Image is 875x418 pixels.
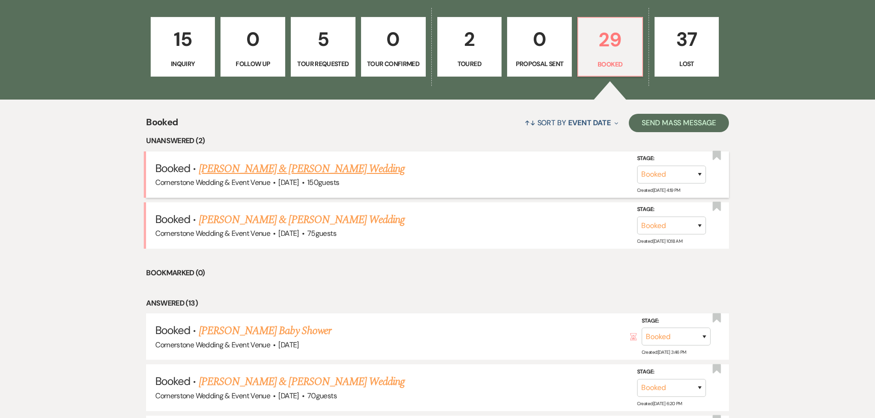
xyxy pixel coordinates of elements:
span: 70 guests [307,391,337,401]
li: Unanswered (2) [146,135,729,147]
span: Created: [DATE] 6:20 PM [637,401,682,407]
p: Follow Up [226,59,279,69]
a: [PERSON_NAME] & [PERSON_NAME] Wedding [199,212,405,228]
p: 0 [513,24,566,55]
span: Cornerstone Wedding & Event Venue [155,340,270,350]
a: [PERSON_NAME] & [PERSON_NAME] Wedding [199,373,405,390]
span: Booked [155,323,190,337]
p: Toured [443,59,496,69]
span: Booked [155,212,190,226]
p: Booked [584,59,637,69]
p: Lost [660,59,713,69]
p: 29 [584,24,637,55]
p: 15 [157,24,209,55]
label: Stage: [637,154,706,164]
span: Booked [155,374,190,388]
a: 0Follow Up [220,17,285,77]
a: [PERSON_NAME] Baby Shower [199,323,331,339]
p: 5 [297,24,350,55]
span: [DATE] [278,229,299,238]
span: Created: [DATE] 4:19 PM [637,187,680,193]
span: Cornerstone Wedding & Event Venue [155,178,270,187]
span: [DATE] [278,178,299,187]
span: Booked [146,115,178,135]
span: Booked [155,161,190,175]
p: Tour Requested [297,59,350,69]
span: Created: [DATE] 3:46 PM [642,349,686,355]
span: ↑↓ [525,118,536,128]
label: Stage: [637,205,706,215]
span: 75 guests [307,229,336,238]
a: 15Inquiry [151,17,215,77]
p: Inquiry [157,59,209,69]
li: Answered (13) [146,297,729,309]
p: 0 [226,24,279,55]
label: Stage: [642,316,711,326]
span: [DATE] [278,340,299,350]
span: [DATE] [278,391,299,401]
a: 0Tour Confirmed [361,17,426,77]
span: Cornerstone Wedding & Event Venue [155,391,270,401]
p: 37 [660,24,713,55]
a: 5Tour Requested [291,17,356,77]
span: Event Date [568,118,611,128]
a: [PERSON_NAME] & [PERSON_NAME] Wedding [199,161,405,177]
button: Sort By Event Date [521,111,622,135]
span: Cornerstone Wedding & Event Venue [155,229,270,238]
label: Stage: [637,367,706,377]
p: 0 [367,24,420,55]
li: Bookmarked (0) [146,267,729,279]
p: Proposal Sent [513,59,566,69]
a: 29Booked [577,17,643,77]
p: 2 [443,24,496,55]
p: Tour Confirmed [367,59,420,69]
a: 0Proposal Sent [507,17,572,77]
span: Created: [DATE] 10:18 AM [637,238,682,244]
a: 2Toured [437,17,502,77]
a: 37Lost [655,17,719,77]
span: 150 guests [307,178,339,187]
button: Send Mass Message [629,114,729,132]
